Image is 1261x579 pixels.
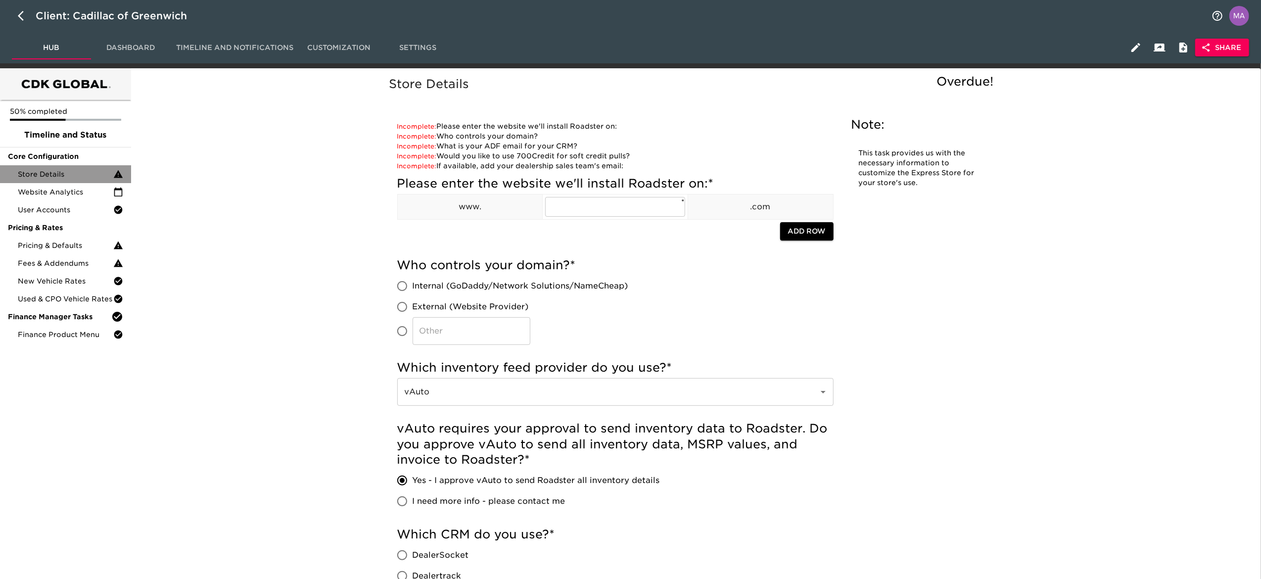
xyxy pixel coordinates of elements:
[18,205,113,215] span: User Accounts
[397,527,834,542] h5: Which CRM do you use?
[816,385,830,399] button: Open
[397,360,834,376] h5: Which inventory feed provider do you use?
[413,301,529,313] span: External (Website Provider)
[397,152,437,160] span: Incomplete:
[413,549,469,561] span: DealerSocket
[851,117,985,133] h5: Note:
[8,129,123,141] span: Timeline and Status
[691,201,831,213] p: .com
[397,123,437,130] span: Incomplete:
[8,312,111,322] span: Finance Manager Tasks
[788,225,826,238] span: Add Row
[10,106,121,116] p: 50% completed
[18,330,113,339] span: Finance Product Menu
[1195,39,1249,57] button: Share
[18,241,113,250] span: Pricing & Defaults
[384,42,452,54] span: Settings
[400,201,540,213] p: www.
[8,223,123,233] span: Pricing & Rates
[780,222,834,241] button: Add Row
[1171,36,1195,59] button: Internal Notes and Comments
[1124,36,1148,59] button: Edit Hub
[413,317,530,345] input: Other
[397,421,834,468] h5: vAuto requires your approval to send inventory data to Roadster. Do you approve vAuto to send all...
[305,42,373,54] span: Customization
[397,152,630,160] a: Would you like to use 700Credit for soft credit pulls?
[397,143,437,150] span: Incomplete:
[1148,36,1171,59] button: Client View
[1229,6,1249,26] img: Profile
[397,133,437,140] span: Incomplete:
[97,42,164,54] span: Dashboard
[937,74,994,89] span: Overdue!
[413,280,628,292] span: Internal (GoDaddy/Network Solutions/NameCheap)
[176,42,293,54] span: Timeline and Notifications
[18,169,113,179] span: Store Details
[397,176,834,192] h5: Please enter the website we'll install Roadster on:
[389,76,999,92] h5: Store Details
[859,148,978,188] p: This task provides us with the necessary information to customize the Express Store for your stor...
[397,142,578,150] a: What is your ADF email for your CRM?
[397,162,437,170] span: Incomplete:
[18,294,113,304] span: Used & CPO Vehicle Rates
[397,132,538,140] a: Who controls your domain?
[8,151,123,161] span: Core Configuration
[1203,42,1241,54] span: Share
[397,162,624,170] a: If available, add your dealership sales team's email:
[36,8,201,24] div: Client: Cadillac of Greenwich
[18,276,113,286] span: New Vehicle Rates
[18,258,113,268] span: Fees & Addendums
[1206,4,1229,28] button: notifications
[413,475,660,486] span: Yes - I approve vAuto to send Roadster all inventory details
[18,42,85,54] span: Hub
[18,187,113,197] span: Website Analytics
[413,495,565,507] span: I need more info - please contact me
[397,122,617,130] a: Please enter the website we'll install Roadster on:
[397,257,834,273] h5: Who controls your domain?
